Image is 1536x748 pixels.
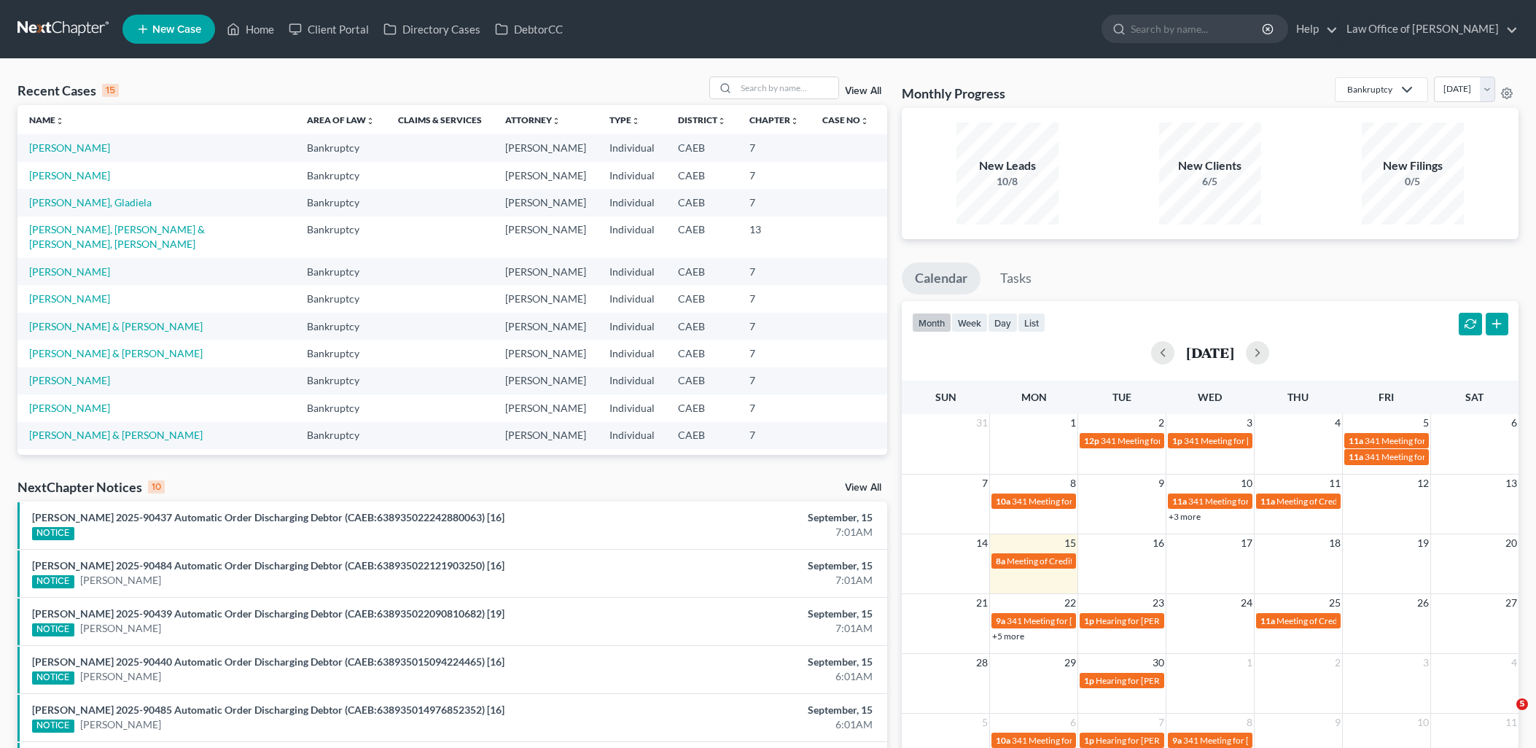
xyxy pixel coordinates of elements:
[598,449,666,476] td: Individual
[494,313,598,340] td: [PERSON_NAME]
[17,82,119,99] div: Recent Cases
[1063,654,1077,671] span: 29
[295,394,386,421] td: Bankruptcy
[494,162,598,189] td: [PERSON_NAME]
[1289,16,1338,42] a: Help
[29,223,205,250] a: [PERSON_NAME], [PERSON_NAME] & [PERSON_NAME], [PERSON_NAME]
[1504,594,1519,612] span: 27
[609,114,640,125] a: Typeunfold_more
[494,258,598,285] td: [PERSON_NAME]
[1260,615,1275,626] span: 11a
[505,114,561,125] a: Attorneyunfold_more
[494,189,598,216] td: [PERSON_NAME]
[1096,675,1209,686] span: Hearing for [PERSON_NAME]
[1422,654,1430,671] span: 3
[1516,698,1528,710] span: 5
[666,340,738,367] td: CAEB
[29,196,152,209] a: [PERSON_NAME], Gladiela
[55,117,64,125] i: unfold_more
[32,671,74,685] div: NOTICE
[1183,735,1392,746] span: 341 Meeting for [PERSON_NAME] & [PERSON_NAME]
[1084,735,1094,746] span: 1p
[1365,451,1496,462] span: 341 Meeting for [PERSON_NAME]
[822,114,869,125] a: Case Nounfold_more
[1379,391,1394,403] span: Fri
[912,313,951,332] button: month
[1157,714,1166,731] span: 7
[1362,174,1464,189] div: 0/5
[295,162,386,189] td: Bankruptcy
[1069,714,1077,731] span: 6
[790,117,799,125] i: unfold_more
[295,422,386,449] td: Bankruptcy
[148,480,165,494] div: 10
[738,258,811,285] td: 7
[152,24,201,35] span: New Case
[598,134,666,161] td: Individual
[1245,714,1254,731] span: 8
[666,217,738,258] td: CAEB
[602,655,873,669] div: September, 15
[666,134,738,161] td: CAEB
[295,367,386,394] td: Bankruptcy
[29,347,203,359] a: [PERSON_NAME] & [PERSON_NAME]
[1172,735,1182,746] span: 9a
[1151,594,1166,612] span: 23
[1063,534,1077,552] span: 15
[366,117,375,125] i: unfold_more
[1510,654,1519,671] span: 4
[1172,435,1182,446] span: 1p
[1007,556,1229,566] span: Meeting of Creditors for Cariss Milano & [PERSON_NAME]
[32,511,504,523] a: [PERSON_NAME] 2025-90437 Automatic Order Discharging Debtor (CAEB:638935022242880063) [16]
[598,258,666,285] td: Individual
[32,559,504,572] a: [PERSON_NAME] 2025-90484 Automatic Order Discharging Debtor (CAEB:638935022121903250) [16]
[29,169,110,182] a: [PERSON_NAME]
[602,558,873,573] div: September, 15
[1416,714,1430,731] span: 10
[1007,615,1208,626] span: 341 Meeting for [PERSON_NAME] [PERSON_NAME]
[80,573,161,588] a: [PERSON_NAME]
[29,292,110,305] a: [PERSON_NAME]
[981,475,989,492] span: 7
[80,621,161,636] a: [PERSON_NAME]
[29,141,110,154] a: [PERSON_NAME]
[219,16,281,42] a: Home
[1239,475,1254,492] span: 10
[666,394,738,421] td: CAEB
[80,717,161,732] a: [PERSON_NAME]
[738,340,811,367] td: 7
[29,429,203,441] a: [PERSON_NAME] & [PERSON_NAME]
[1333,654,1342,671] span: 2
[295,189,386,216] td: Bankruptcy
[678,114,726,125] a: Districtunfold_more
[1101,435,1293,446] span: 341 Meeting for Cariss Milano & [PERSON_NAME]
[17,478,165,496] div: NextChapter Notices
[598,422,666,449] td: Individual
[902,262,981,295] a: Calendar
[666,285,738,312] td: CAEB
[1416,594,1430,612] span: 26
[1021,391,1047,403] span: Mon
[1112,391,1131,403] span: Tue
[295,449,386,476] td: Bankruptcy
[295,285,386,312] td: Bankruptcy
[598,285,666,312] td: Individual
[1131,15,1264,42] input: Search by name...
[666,449,738,476] td: CAEB
[1096,735,1287,746] span: Hearing for [PERSON_NAME] & [PERSON_NAME]
[981,714,989,731] span: 5
[666,422,738,449] td: CAEB
[494,394,598,421] td: [PERSON_NAME]
[602,703,873,717] div: September, 15
[1328,594,1342,612] span: 25
[738,189,811,216] td: 7
[666,258,738,285] td: CAEB
[295,258,386,285] td: Bankruptcy
[1416,534,1430,552] span: 19
[602,607,873,621] div: September, 15
[598,367,666,394] td: Individual
[996,496,1010,507] span: 10a
[1239,534,1254,552] span: 17
[1157,414,1166,432] span: 2
[738,162,811,189] td: 7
